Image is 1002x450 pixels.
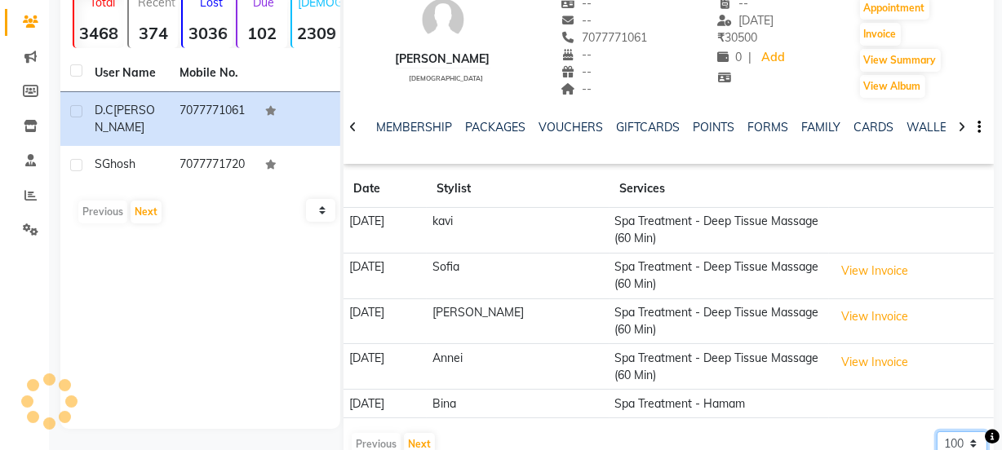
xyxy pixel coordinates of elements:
td: [DATE] [344,208,427,254]
th: Services [610,170,829,208]
td: 7077771720 [170,146,255,186]
a: FORMS [747,120,788,135]
span: -- [561,82,592,96]
a: Add [758,46,787,69]
a: POINTS [693,120,734,135]
span: -- [561,13,592,28]
td: [DATE] [344,298,427,344]
span: -- [561,64,592,79]
th: User Name [85,55,170,92]
td: Spa Treatment - Hamam [610,390,829,418]
span: 7077771061 [561,30,647,45]
td: Spa Treatment - Deep Tissue Massage (60 Min) [610,208,829,254]
td: [PERSON_NAME] [427,298,610,344]
a: VOUCHERS [539,120,603,135]
span: [DATE] [717,13,774,28]
strong: 3036 [183,23,233,43]
td: Spa Treatment - Deep Tissue Massage (60 Min) [610,344,829,390]
a: MEMBERSHIP [376,120,452,135]
td: kavi [427,208,610,254]
td: [DATE] [344,344,427,390]
th: Date [344,170,427,208]
button: View Summary [860,49,941,72]
a: PACKAGES [465,120,525,135]
button: View Album [860,75,925,98]
span: D.C [95,103,113,117]
td: Spa Treatment - Deep Tissue Massage (60 Min) [610,253,829,298]
td: [DATE] [344,390,427,418]
button: View Invoice [834,304,916,329]
span: 0 [717,50,742,64]
a: GIFTCARDS [616,120,680,135]
span: -- [561,47,592,62]
span: Ghosh [102,157,135,171]
button: Next [131,201,162,223]
strong: 3468 [74,23,124,43]
th: Stylist [427,170,610,208]
button: View Invoice [834,350,916,375]
strong: 374 [129,23,179,43]
span: [PERSON_NAME] [95,103,155,135]
a: CARDS [853,120,893,135]
span: ₹ [717,30,725,45]
a: FAMILY [801,120,840,135]
td: Spa Treatment - Deep Tissue Massage (60 Min) [610,298,829,344]
td: Annei [427,344,610,390]
td: Bina [427,390,610,418]
strong: 102 [237,23,287,43]
div: [PERSON_NAME] [396,51,490,68]
span: | [748,49,751,66]
button: View Invoice [834,258,916,284]
span: 30500 [717,30,757,45]
th: Mobile No. [170,55,255,92]
a: WALLET [907,120,953,135]
span: S [95,157,102,171]
td: Sofia [427,253,610,298]
strong: 2309 [292,23,342,43]
td: [DATE] [344,253,427,298]
td: 7077771061 [170,92,255,146]
button: Invoice [860,23,901,46]
span: [DEMOGRAPHIC_DATA] [409,74,483,82]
